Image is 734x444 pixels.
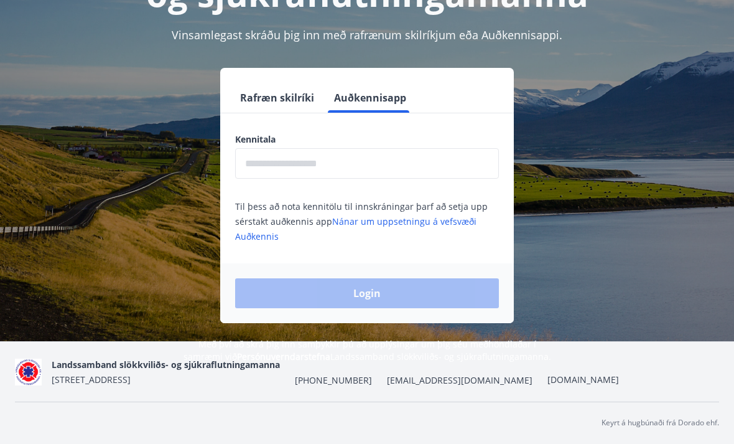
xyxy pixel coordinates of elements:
span: [STREET_ADDRESS] [52,374,131,385]
a: [DOMAIN_NAME] [547,374,619,385]
a: Nánar um uppsetningu á vefsvæði Auðkennis [235,215,476,242]
label: Kennitala [235,133,499,146]
img: 5co5o51sp293wvT0tSE6jRQ7d6JbxoluH3ek357x.png [15,359,42,385]
button: Auðkennisapp [329,83,411,113]
span: Til þess að nota kennitölu til innskráningar þarf að setja upp sérstakt auðkennis app [235,201,488,242]
span: Landssamband slökkviliðs- og sjúkraflutningamanna [52,359,280,371]
p: Keyrt á hugbúnaði frá Dorado ehf. [602,417,719,428]
span: [PHONE_NUMBER] [295,374,372,387]
span: [EMAIL_ADDRESS][DOMAIN_NAME] [387,374,532,387]
a: Persónuverndarstefna [237,351,330,362]
span: Vinsamlegast skráðu þig inn með rafrænum skilríkjum eða Auðkennisappi. [172,27,562,42]
button: Rafræn skilríki [235,83,319,113]
span: Með því að skrá þig inn samþykkir þú að upplýsingar um þig séu meðhöndlaðar í samræmi við Landssa... [183,338,551,362]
